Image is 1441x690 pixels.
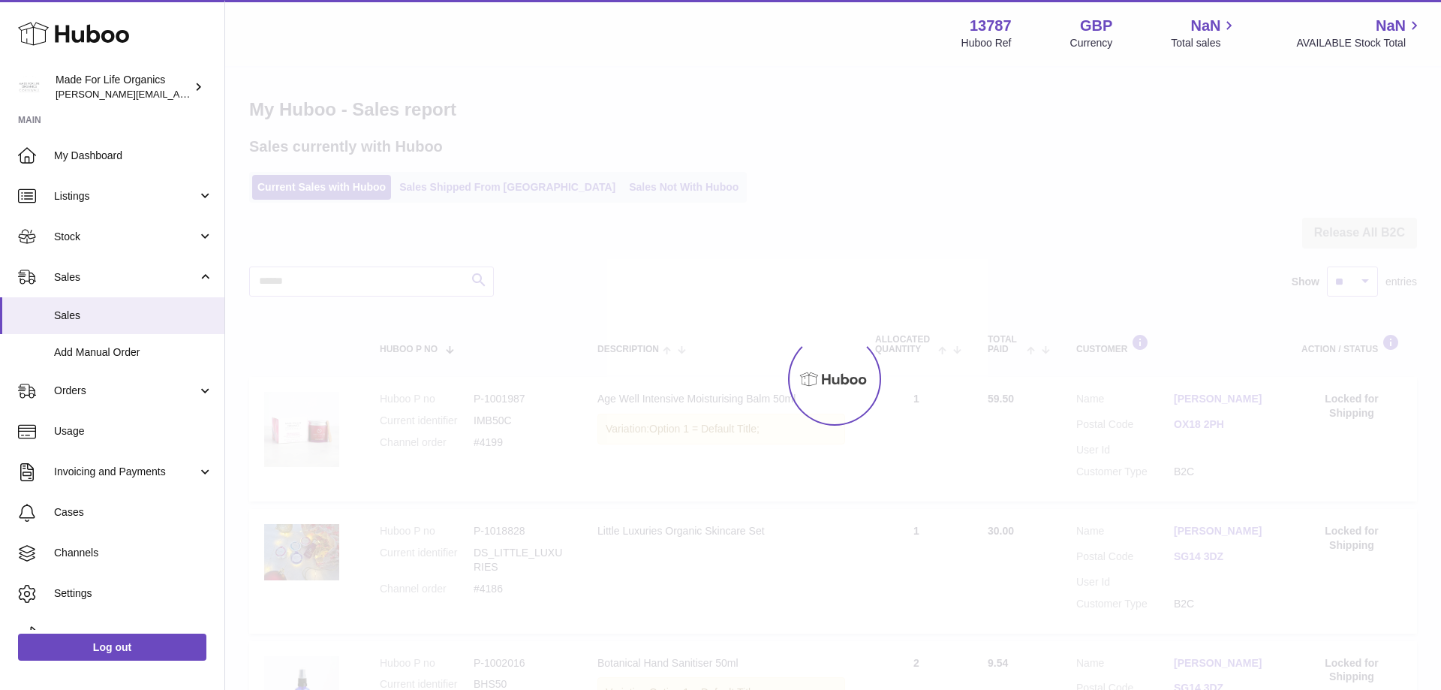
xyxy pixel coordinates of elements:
strong: GBP [1080,16,1112,36]
span: Listings [54,189,197,203]
span: Channels [54,546,213,560]
span: Cases [54,505,213,520]
span: AVAILABLE Stock Total [1296,36,1423,50]
span: Orders [54,384,197,398]
a: Log out [18,634,206,661]
span: Invoicing and Payments [54,465,197,479]
span: Add Manual Order [54,345,213,360]
span: Sales [54,309,213,323]
span: Usage [54,424,213,438]
div: Currency [1070,36,1113,50]
span: Sales [54,270,197,285]
span: NaN [1376,16,1406,36]
a: NaN AVAILABLE Stock Total [1296,16,1423,50]
img: geoff.winwood@madeforlifeorganics.com [18,76,41,98]
div: Huboo Ref [961,36,1012,50]
span: [PERSON_NAME][EMAIL_ADDRESS][PERSON_NAME][DOMAIN_NAME] [56,88,381,100]
span: Stock [54,230,197,244]
span: Returns [54,627,213,641]
span: NaN [1190,16,1220,36]
div: Made For Life Organics [56,73,191,101]
span: Total sales [1171,36,1238,50]
a: NaN Total sales [1171,16,1238,50]
span: Settings [54,586,213,601]
strong: 13787 [970,16,1012,36]
span: My Dashboard [54,149,213,163]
